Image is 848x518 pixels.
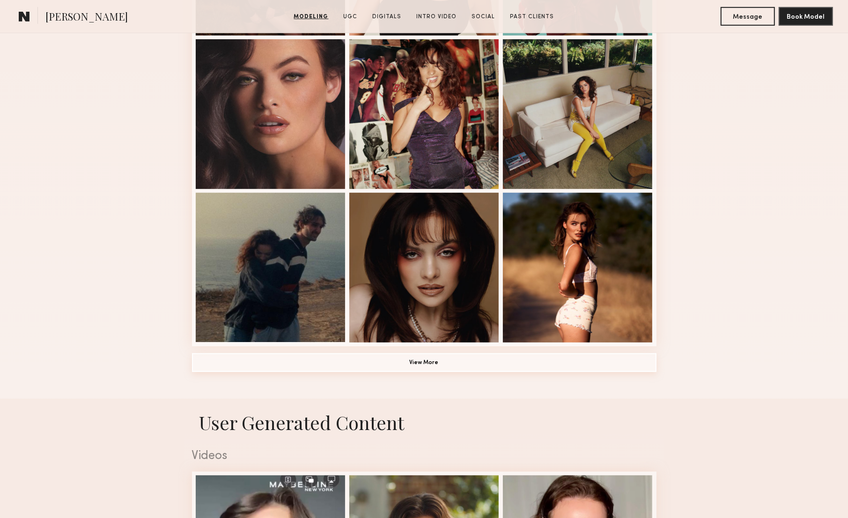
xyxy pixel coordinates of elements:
span: [PERSON_NAME] [45,9,128,26]
h1: User Generated Content [184,410,664,435]
a: Modeling [290,13,332,21]
button: Message [721,7,775,26]
button: Book Model [779,7,833,26]
button: View More [192,353,656,372]
a: Past Clients [507,13,558,21]
a: Book Model [779,12,833,20]
div: Videos [192,450,656,462]
a: UGC [340,13,361,21]
a: Digitals [369,13,406,21]
a: Intro Video [413,13,461,21]
a: Social [468,13,499,21]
